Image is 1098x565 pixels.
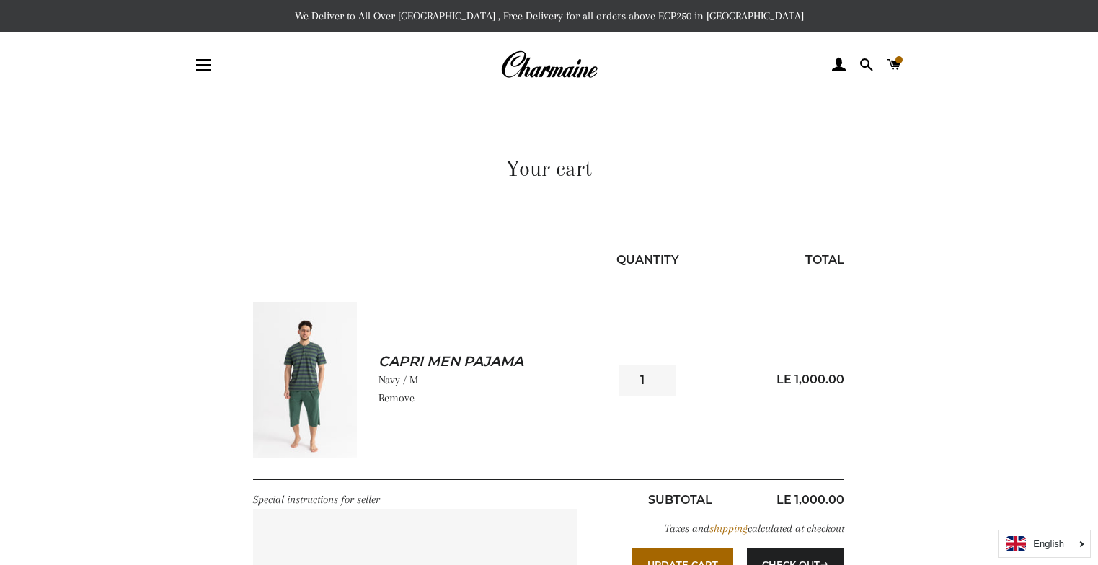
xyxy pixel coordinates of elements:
[665,522,844,535] em: Taxes and calculated at checkout
[1033,539,1064,548] i: English
[608,251,686,269] div: Quantity
[378,371,608,389] p: Navy / M
[253,155,844,185] h1: Your cart
[709,522,748,535] a: shipping
[1006,536,1083,551] a: English
[776,373,844,386] span: LE 1,000.00
[598,491,763,509] p: Subtotal
[763,491,845,509] p: LE 1,000.00
[687,251,845,269] div: Total
[500,49,598,81] img: Charmaine Egypt
[378,391,415,404] a: Remove
[253,302,357,458] img: Capri Men Pajama - Navy / M
[253,493,380,506] label: Special instructions for seller
[378,352,585,372] a: Capri Men Pajama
